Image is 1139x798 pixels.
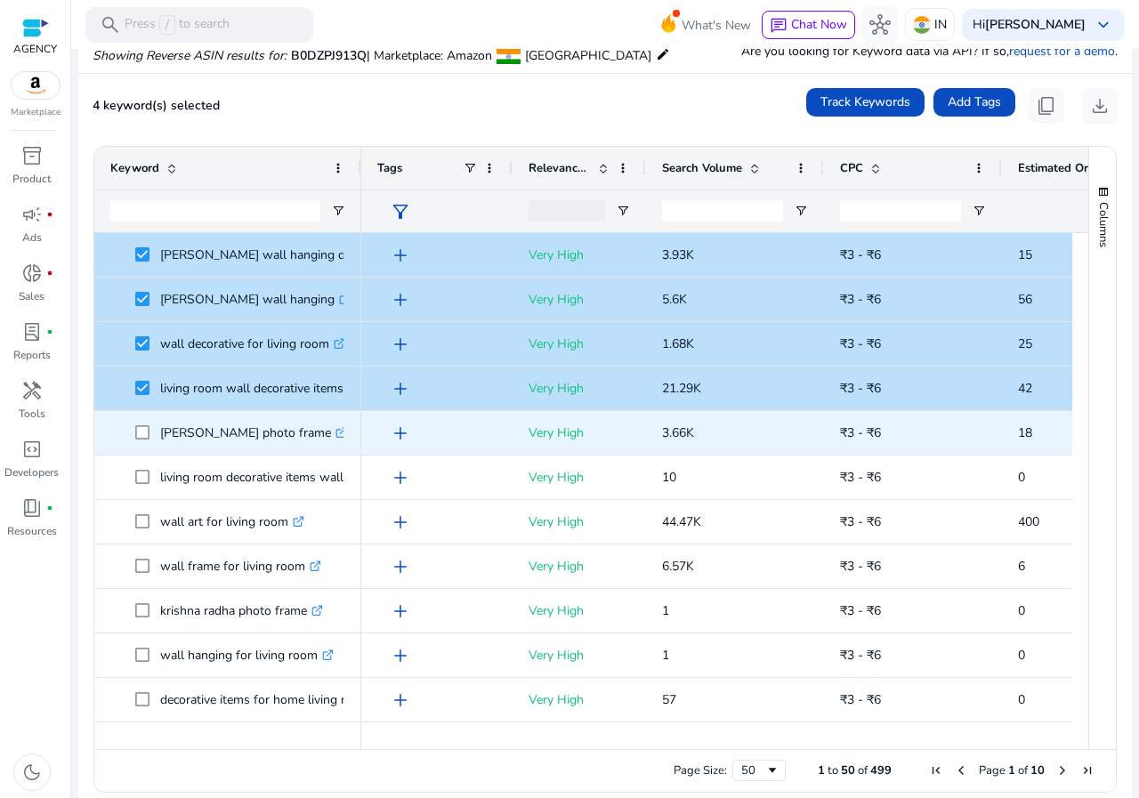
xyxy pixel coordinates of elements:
span: of [858,762,868,778]
span: Track Keywords [820,93,910,111]
div: 50 [741,762,765,778]
span: fiber_manual_record [46,211,53,218]
span: 3.66K [662,424,694,441]
span: ₹3 - ₹6 [840,691,881,708]
span: 57 [662,691,676,708]
span: 400 [1018,513,1039,530]
span: ₹3 - ₹6 [840,380,881,397]
span: 0 [1018,469,1025,486]
p: Very High [529,237,630,273]
span: code_blocks [21,439,43,460]
img: amazon.svg [12,72,60,99]
span: Search Volume [662,160,742,176]
span: fiber_manual_record [46,270,53,277]
span: 499 [870,762,892,778]
p: Tools [19,406,45,422]
p: Very High [529,637,630,673]
span: dark_mode [21,762,43,783]
span: 6 [1018,558,1025,575]
span: | Marketplace: Amazon [367,47,492,64]
span: CPC [840,160,863,176]
span: 56 [1018,291,1032,308]
span: book_4 [21,497,43,519]
span: add [390,378,411,399]
span: add [390,645,411,666]
span: 1 [818,762,825,778]
span: add [390,556,411,577]
span: ₹3 - ₹6 [840,291,881,308]
p: [PERSON_NAME] canvas wall art [160,726,362,762]
p: Press to search [125,15,230,35]
p: Very High [529,281,630,318]
p: Very High [529,370,630,407]
div: First Page [929,763,943,778]
p: Very High [529,681,630,718]
span: add [390,512,411,533]
span: 10 [662,469,676,486]
span: handyman [21,380,43,401]
div: Last Page [1080,763,1095,778]
img: in.svg [913,16,931,34]
span: 1 [662,647,669,664]
button: Open Filter Menu [972,204,986,218]
p: Product [12,171,51,187]
button: download [1082,88,1118,124]
span: fiber_manual_record [46,504,53,512]
span: ₹3 - ₹6 [840,647,881,664]
span: add [390,334,411,355]
span: 0 [1018,647,1025,664]
span: 50 [841,762,855,778]
input: Search Volume Filter Input [662,200,783,222]
span: 10 [1030,762,1045,778]
span: 0 [1018,602,1025,619]
span: campaign [21,204,43,225]
button: hub [862,7,898,43]
span: 25 [1018,335,1032,352]
span: inventory_2 [21,145,43,166]
button: content_copy [1029,88,1064,124]
button: Add Tags [933,88,1015,117]
span: ₹3 - ₹6 [840,335,881,352]
span: 44.47K [662,513,701,530]
span: add [390,423,411,444]
span: Estimated Orders/Month [1018,160,1125,176]
p: Very High [529,415,630,451]
p: decorative items for home living room wall [160,681,414,718]
span: donut_small [21,262,43,284]
span: filter_alt [390,201,411,222]
span: search [100,14,121,36]
span: Tags [377,160,402,176]
p: Resources [7,523,57,539]
span: download [1089,95,1111,117]
span: add [390,689,411,711]
span: Chat Now [791,16,847,33]
span: Columns [1095,202,1111,247]
p: [PERSON_NAME] wall hanging [160,281,351,318]
mat-icon: edit [656,44,670,65]
p: living room wall decorative items [160,370,359,407]
button: Open Filter Menu [616,204,630,218]
i: Showing Reverse ASIN results for: [93,47,287,64]
p: Very High [529,504,630,540]
p: wall decorative for living room [160,326,345,362]
p: Developers [4,464,59,480]
p: [PERSON_NAME] photo frame [160,415,347,451]
div: Page Size [732,760,786,781]
span: add [390,289,411,310]
span: to [828,762,838,778]
p: Ads [22,230,42,246]
span: Page [979,762,1006,778]
span: ₹3 - ₹6 [840,513,881,530]
p: wall art for living room [160,504,304,540]
p: IN [934,9,947,40]
p: Reports [13,347,51,363]
span: Relevance Score [529,160,591,176]
span: 1 [1008,762,1015,778]
p: AGENCY [13,41,57,57]
p: Very High [529,326,630,362]
span: 18 [1018,424,1032,441]
span: 4 keyword(s) selected [93,97,220,114]
button: Open Filter Menu [794,204,808,218]
p: Very High [529,726,630,762]
p: wall frame for living room [160,548,321,584]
